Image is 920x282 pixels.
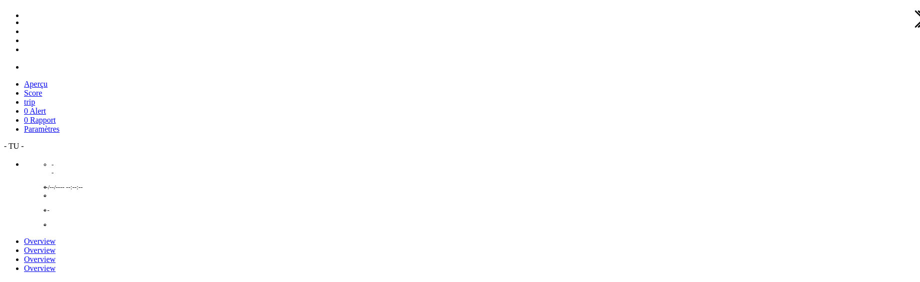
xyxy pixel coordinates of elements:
[44,221,122,229] p: -
[52,169,122,177] div: -
[24,116,56,124] a: 0 Rapport
[24,125,60,133] a: Paramètres
[4,142,129,151] div: - TU -
[24,116,28,124] span: 0
[30,107,46,115] span: Alert
[24,80,48,88] a: Aperçu
[44,183,122,191] p: --/--/---- --:--:--
[30,116,56,124] span: Rapport
[24,107,28,115] span: 0
[48,206,50,214] span: -
[24,107,46,115] a: 0 Alert
[52,161,122,169] div: -
[24,255,56,263] a: Overview
[24,246,56,254] a: Overview
[44,206,46,214] span: -
[24,264,56,272] a: Overview
[24,98,35,106] a: trip
[24,89,42,97] a: Score
[44,192,122,200] p: -
[24,237,56,245] a: Overview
